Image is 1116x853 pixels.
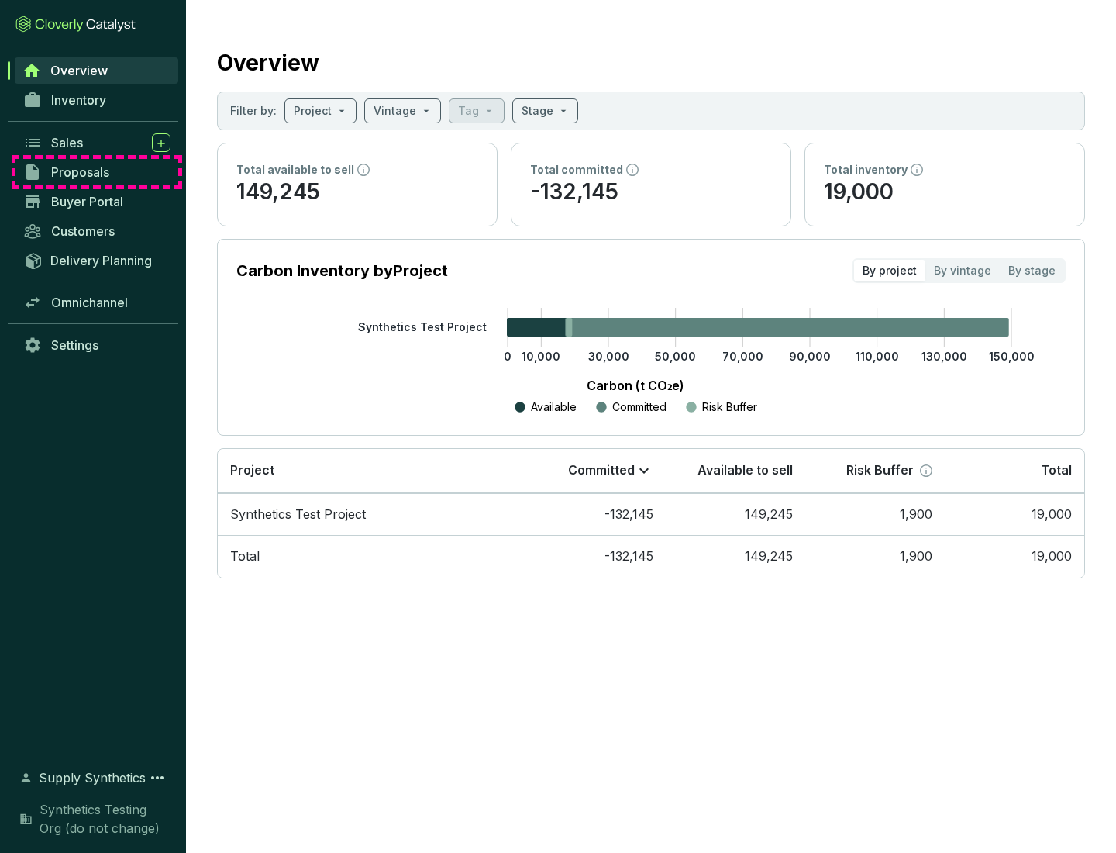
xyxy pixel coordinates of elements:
td: 1,900 [805,493,945,536]
tspan: 70,000 [722,350,763,363]
a: Overview [15,57,178,84]
tspan: 150,000 [989,350,1035,363]
span: Omnichannel [51,295,128,310]
tspan: Synthetics Test Project [358,320,487,333]
a: Proposals [15,159,178,185]
p: Carbon (t CO₂e) [260,376,1011,395]
p: Total inventory [824,162,908,178]
tspan: 10,000 [522,350,560,363]
a: Inventory [15,87,178,113]
div: By vintage [925,260,1000,281]
td: -132,145 [526,535,666,578]
td: 149,245 [666,493,805,536]
div: segmented control [852,258,1066,283]
tspan: 50,000 [655,350,696,363]
tspan: 30,000 [588,350,629,363]
tspan: 0 [504,350,511,363]
a: Delivery Planning [15,247,178,273]
p: Available [531,399,577,415]
p: -132,145 [530,178,772,207]
td: 19,000 [945,493,1084,536]
span: Supply Synthetics [39,768,146,787]
p: Total committed [530,162,623,178]
tspan: 130,000 [921,350,967,363]
td: 1,900 [805,535,945,578]
p: Total available to sell [236,162,354,178]
p: 19,000 [824,178,1066,207]
span: Proposals [51,164,109,180]
p: Risk Buffer [846,462,914,479]
a: Buyer Portal [15,188,178,215]
td: Total [218,535,526,578]
span: Sales [51,135,83,150]
p: Filter by: [230,103,277,119]
tspan: 90,000 [789,350,831,363]
th: Available to sell [666,449,805,493]
span: Buyer Portal [51,194,123,209]
th: Project [218,449,526,493]
td: 19,000 [945,535,1084,578]
p: Committed [612,399,666,415]
th: Total [945,449,1084,493]
tspan: 110,000 [856,350,899,363]
td: 149,245 [666,535,805,578]
p: Risk Buffer [702,399,757,415]
p: 149,245 [236,178,478,207]
p: Committed [568,462,635,479]
h2: Overview [217,47,319,79]
a: Customers [15,218,178,244]
span: Overview [50,63,108,78]
span: Inventory [51,92,106,108]
span: Synthetics Testing Org (do not change) [40,800,170,837]
span: Settings [51,337,98,353]
a: Settings [15,332,178,358]
a: Sales [15,130,178,156]
span: Delivery Planning [50,253,152,268]
p: Tag [458,103,479,119]
p: Carbon Inventory by Project [236,260,448,281]
td: Synthetics Test Project [218,493,526,536]
a: Omnichannel [15,289,178,316]
span: Customers [51,223,115,239]
td: -132,145 [526,493,666,536]
div: By stage [1000,260,1064,281]
div: By project [854,260,925,281]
